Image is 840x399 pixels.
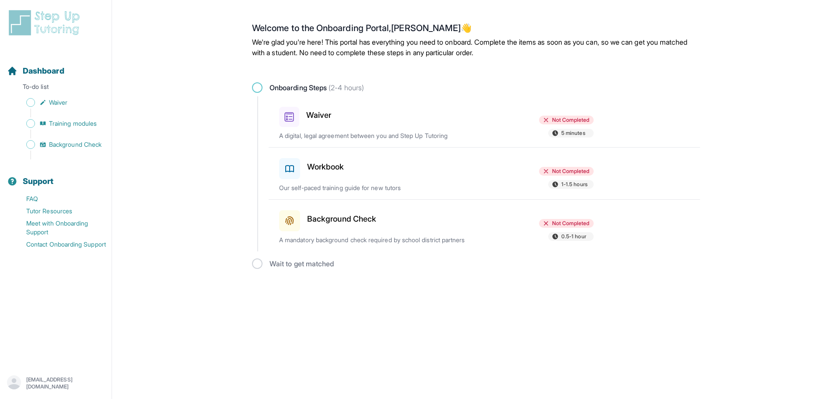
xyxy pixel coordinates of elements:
p: A mandatory background check required by school district partners [279,236,484,244]
a: Tutor Resources [7,205,112,217]
h3: Workbook [307,161,344,173]
a: Dashboard [7,65,64,77]
span: Not Completed [552,117,589,124]
span: (2-4 hours) [327,83,364,92]
a: Meet with Onboarding Support [7,217,112,238]
a: Background CheckNot Completed0.5-1 hourA mandatory background check required by school district p... [269,200,700,251]
h3: Background Check [307,213,376,225]
h3: Waiver [306,109,331,121]
span: Support [23,175,54,187]
span: Waiver [49,98,67,107]
span: Not Completed [552,168,589,175]
span: 5 minutes [561,130,585,137]
span: 0.5-1 hour [561,233,586,240]
p: A digital, legal agreement between you and Step Up Tutoring [279,131,484,140]
p: We're glad you're here! This portal has everything you need to onboard. Complete the items as soo... [252,37,700,58]
button: [EMAIL_ADDRESS][DOMAIN_NAME] [7,375,105,391]
span: Onboarding Steps [269,82,364,93]
a: Waiver [7,96,112,109]
a: WaiverNot Completed5 minutesA digital, legal agreement between you and Step Up Tutoring [269,96,700,147]
button: Dashboard [3,51,108,81]
a: WorkbookNot Completed1-1.5 hoursOur self-paced training guide for new tutors [269,148,700,199]
a: Training modules [7,117,112,130]
p: To-do list [3,82,108,95]
button: Support [3,161,108,191]
a: FAQ [7,193,112,205]
span: 1-1.5 hours [561,181,588,188]
h2: Welcome to the Onboarding Portal, [PERSON_NAME] 👋 [252,23,700,37]
span: Dashboard [23,65,64,77]
img: logo [7,9,85,37]
a: Contact Onboarding Support [7,238,112,251]
span: Not Completed [552,220,589,227]
span: Training modules [49,119,97,128]
p: Our self-paced training guide for new tutors [279,184,484,192]
span: Background Check [49,140,101,149]
p: [EMAIL_ADDRESS][DOMAIN_NAME] [26,376,105,390]
a: Background Check [7,138,112,151]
